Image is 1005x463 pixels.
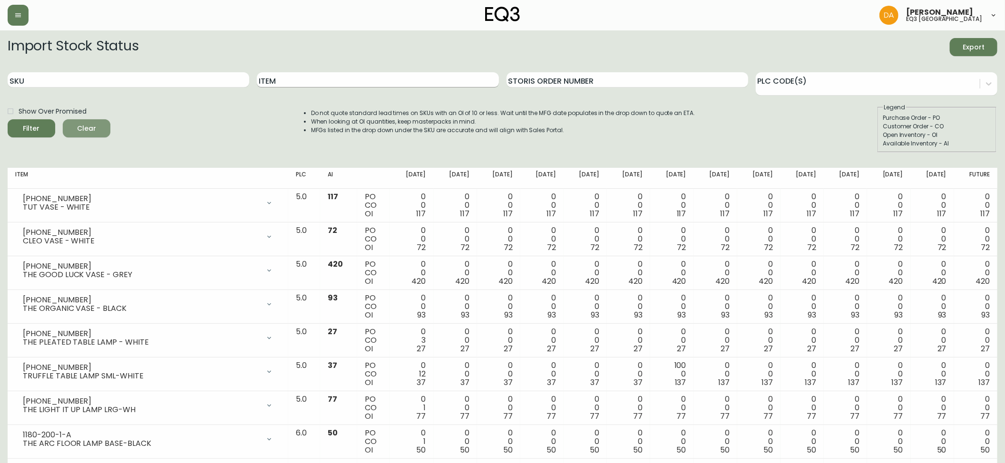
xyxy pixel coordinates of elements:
span: 77 [720,411,730,422]
td: 5.0 [288,290,320,324]
span: 77 [677,411,686,422]
th: [DATE] [694,168,737,189]
div: 0 0 [441,328,469,353]
div: [PHONE_NUMBER]TUT VASE - WHITE [15,193,281,213]
span: 72 [634,242,643,253]
span: 137 [761,377,773,388]
span: 72 [721,242,730,253]
span: 117 [546,208,556,219]
span: 93 [461,309,469,320]
span: 27 [981,343,990,354]
span: 420 [889,276,903,287]
div: 0 0 [831,260,859,286]
div: [PHONE_NUMBER]THE LIGHT IT UP LAMP LRG-WH [15,395,281,416]
div: 0 0 [875,260,903,286]
div: 0 0 [831,395,859,421]
div: 0 0 [875,193,903,218]
span: 117 [720,208,730,219]
span: 27 [937,343,946,354]
span: 93 [634,309,643,320]
div: 0 0 [571,361,599,387]
div: 0 0 [745,429,773,454]
th: [DATE] [477,168,520,189]
div: Customer Order - CO [883,122,991,131]
span: 420 [976,276,990,287]
div: THE PLEATED TABLE LAMP - WHITE [23,338,260,347]
span: 117 [460,208,469,219]
span: 93 [721,309,730,320]
div: [PHONE_NUMBER] [23,397,260,405]
div: THE ORGANIC VASE - BLACK [23,304,260,313]
div: 0 0 [528,429,556,454]
span: 27 [460,343,469,354]
div: 0 0 [702,361,730,387]
span: 420 [542,276,556,287]
span: 117 [503,208,513,219]
div: 0 0 [788,361,816,387]
div: TRUFFLE TABLE LAMP SML-WHITE [23,372,260,380]
span: 27 [547,343,556,354]
div: 0 0 [528,193,556,218]
th: [DATE] [781,168,824,189]
div: Open Inventory - OI [883,131,991,139]
span: 72 [764,242,773,253]
span: 93 [851,309,859,320]
span: 137 [675,377,686,388]
td: 6.0 [288,425,320,459]
span: Show Over Promised [19,106,87,116]
td: 5.0 [288,222,320,256]
span: 137 [718,377,730,388]
div: 0 0 [831,361,859,387]
div: 0 0 [745,328,773,353]
th: PLC [288,168,320,189]
div: 0 0 [615,395,643,421]
span: 77 [980,411,990,422]
span: OI [365,343,373,354]
div: PO CO [365,260,382,286]
div: 0 0 [658,429,686,454]
div: 0 0 [615,361,643,387]
div: 0 0 [398,294,426,319]
div: 0 0 [441,429,469,454]
span: OI [365,377,373,388]
div: 1180-200-1-ATHE ARC FLOOR LAMP BASE-BLACK [15,429,281,450]
span: 93 [504,309,513,320]
span: 93 [895,309,903,320]
div: 0 0 [962,294,990,319]
span: 27 [634,343,643,354]
div: 0 0 [962,193,990,218]
th: AI [320,168,357,189]
span: 72 [547,242,556,253]
li: When looking at OI quantities, keep masterpacks in mind. [311,117,695,126]
span: 77 [807,411,816,422]
div: 0 1 [398,429,426,454]
div: PO CO [365,294,382,319]
span: 117 [850,208,860,219]
span: 137 [849,377,860,388]
span: OI [365,208,373,219]
div: 0 0 [962,361,990,387]
div: TUT VASE - WHITE [23,203,260,212]
div: 0 0 [441,193,469,218]
span: 72 [850,242,859,253]
h5: eq3 [GEOGRAPHIC_DATA] [906,16,982,22]
div: 0 0 [571,260,599,286]
button: Export [950,38,997,56]
div: 0 0 [658,193,686,218]
th: [DATE] [607,168,650,189]
div: 0 0 [485,260,513,286]
div: 0 0 [615,328,643,353]
div: PO CO [365,429,382,454]
td: 5.0 [288,189,320,222]
span: 137 [892,377,903,388]
span: 72 [328,225,337,236]
span: 27 [328,326,337,337]
div: 0 0 [571,193,599,218]
span: 27 [677,343,686,354]
th: [DATE] [390,168,433,189]
span: 117 [980,208,990,219]
span: 77 [894,411,903,422]
div: [PHONE_NUMBER]THE ORGANIC VASE - BLACK [15,294,281,315]
div: [PHONE_NUMBER]TRUFFLE TABLE LAMP SML-WHITE [15,361,281,382]
span: 27 [721,343,730,354]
